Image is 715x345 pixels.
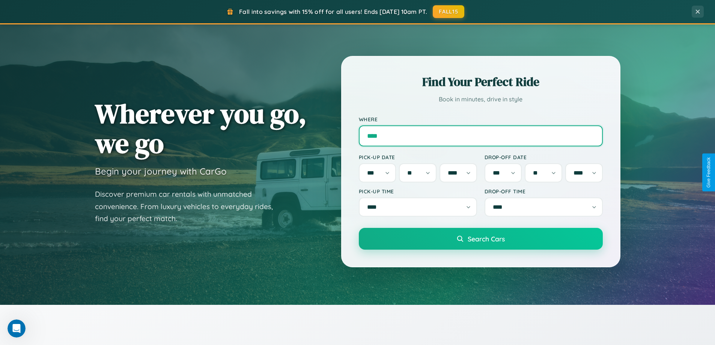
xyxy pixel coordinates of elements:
[433,5,464,18] button: FALL15
[359,154,477,160] label: Pick-up Date
[359,94,603,105] p: Book in minutes, drive in style
[485,154,603,160] label: Drop-off Date
[359,188,477,194] label: Pick-up Time
[359,74,603,90] h2: Find Your Perfect Ride
[239,8,427,15] span: Fall into savings with 15% off for all users! Ends [DATE] 10am PT.
[95,99,307,158] h1: Wherever you go, we go
[95,188,283,225] p: Discover premium car rentals with unmatched convenience. From luxury vehicles to everyday rides, ...
[95,166,227,177] h3: Begin your journey with CarGo
[485,188,603,194] label: Drop-off Time
[468,235,505,243] span: Search Cars
[359,228,603,250] button: Search Cars
[359,116,603,122] label: Where
[706,157,711,188] div: Give Feedback
[8,319,26,337] iframe: Intercom live chat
